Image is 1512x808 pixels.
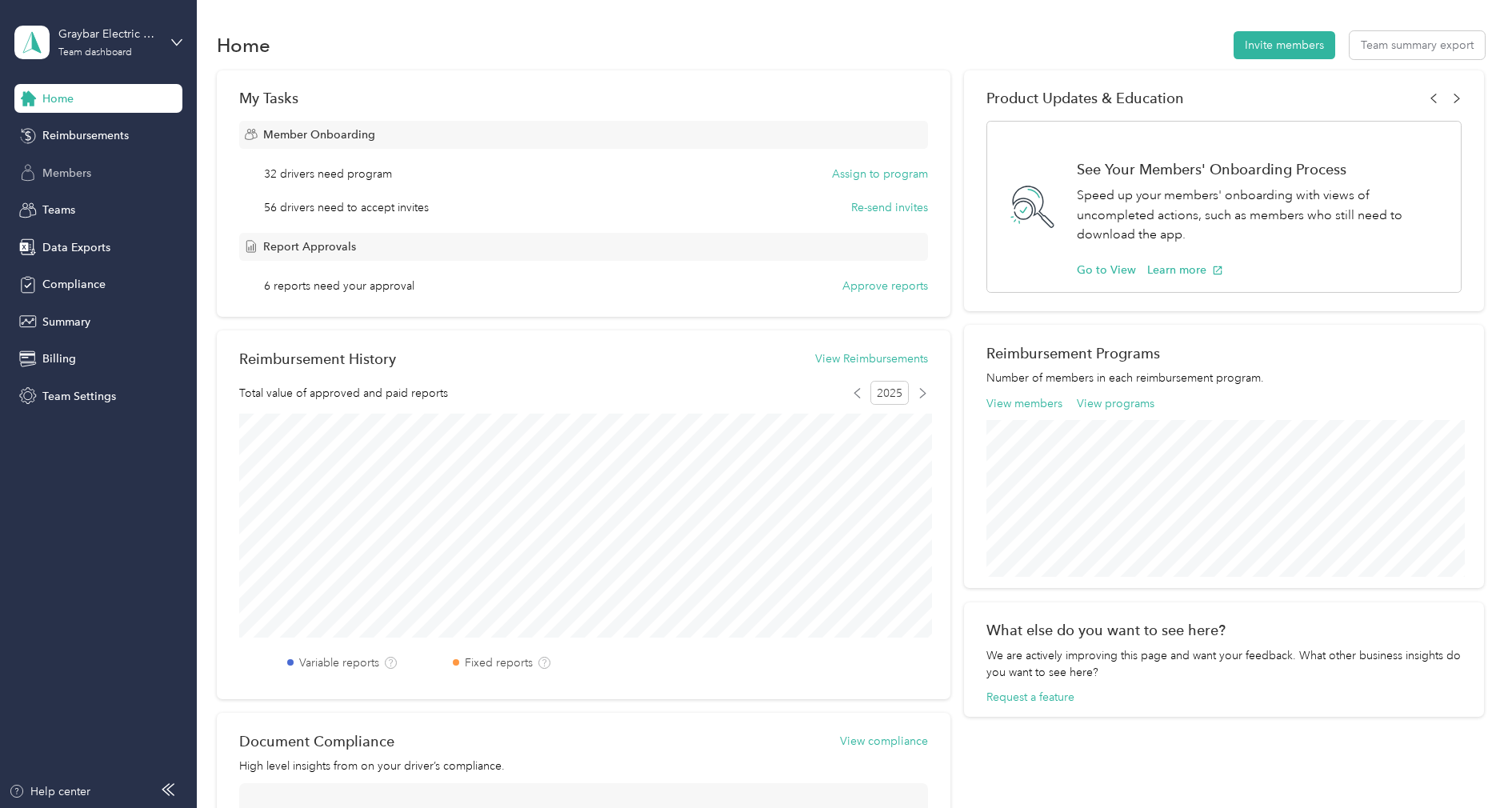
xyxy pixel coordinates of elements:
p: High level insights from on your driver’s compliance. [239,758,928,774]
span: 2025 [870,381,909,405]
span: Members [42,165,91,182]
div: My Tasks [239,90,928,106]
h1: Home [217,37,270,54]
label: Fixed reports [465,654,533,671]
button: Invite members [1234,31,1335,59]
h2: Reimbursement Programs [986,345,1462,362]
span: Team Settings [42,388,116,405]
p: Speed up your members' onboarding with views of uncompleted actions, such as members who still ne... [1077,186,1444,245]
span: Reimbursements [42,127,129,144]
button: Request a feature [986,689,1074,706]
span: Total value of approved and paid reports [239,385,448,402]
button: Team summary export [1350,31,1485,59]
span: 56 drivers need to accept invites [264,199,429,216]
button: Re-send invites [851,199,928,216]
span: Report Approvals [263,238,356,255]
span: Member Onboarding [263,126,375,143]
button: Assign to program [832,166,928,182]
span: 32 drivers need program [264,166,392,182]
button: View compliance [840,733,928,750]
button: Go to View [1077,262,1136,278]
span: 6 reports need your approval [264,278,414,294]
button: Help center [9,783,90,800]
h1: See Your Members' Onboarding Process [1077,161,1444,178]
button: View programs [1077,395,1154,412]
button: View members [986,395,1062,412]
span: Data Exports [42,239,110,256]
div: We are actively improving this page and want your feedback. What other business insights do you w... [986,647,1462,681]
iframe: Everlance-gr Chat Button Frame [1422,718,1512,808]
div: What else do you want to see here? [986,622,1462,638]
label: Variable reports [299,654,379,671]
div: Team dashboard [58,48,132,58]
span: Home [42,90,74,107]
span: Compliance [42,276,106,293]
h2: Document Compliance [239,733,394,750]
span: Teams [42,202,75,218]
span: Summary [42,314,90,330]
h2: Reimbursement History [239,350,396,367]
span: Billing [42,350,76,367]
div: Graybar Electric Company, Inc [58,26,158,42]
p: Number of members in each reimbursement program. [986,370,1462,386]
button: View Reimbursements [815,350,928,367]
button: Approve reports [842,278,928,294]
button: Learn more [1147,262,1223,278]
span: Product Updates & Education [986,90,1184,106]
